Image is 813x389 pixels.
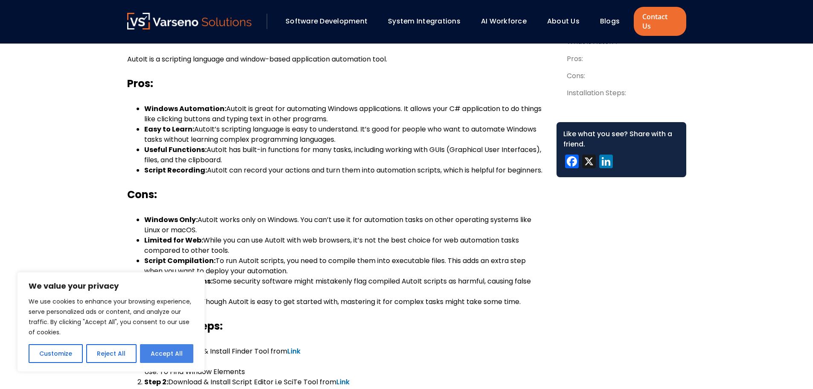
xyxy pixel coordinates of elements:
[86,344,136,363] button: Reject All
[144,124,543,145] li: AutoIt’s scripting language is easy to understand. It’s good for people who want to automate Wind...
[29,344,83,363] button: Customize
[557,71,686,81] a: Cons:
[144,104,543,124] li: AutoIt is great for automating Windows applications. It allows your C# application to do things l...
[144,297,543,307] li: Though AutoIt is easy to get started with, mastering it for complex tasks might take some time.
[597,155,615,170] a: LinkedIn
[543,14,592,29] div: About Us
[144,215,198,225] strong: Windows Only:
[144,124,194,134] strong: Easy to Learn:
[557,88,686,98] a: Installation Steps:
[144,256,543,276] li: To run AutoIt scripts, you need to compile them into executable files. This adds an extra step wh...
[287,346,300,356] a: Link
[580,155,597,170] a: X
[127,320,543,333] h3: Installation Steps:
[144,276,543,297] li: Some security software might mistakenly flag compiled AutoIt scripts as harmful, causing false al...
[481,16,527,26] a: AI Workforce
[547,16,580,26] a: About Us
[127,54,543,64] p: AutoIt is a scripting language and window-based application automation tool.
[140,344,193,363] button: Accept All
[127,188,543,201] h3: Cons:
[144,145,543,165] li: AutoIt has built-in functions for many tasks, including working with GUIs (Graphical User Interfa...
[144,235,543,256] li: While you can use AutoIt with web browsers, it’s not the best choice for web automation tasks com...
[144,215,543,235] li: AutoIt works only on Windows. You can’t use it for automation tasks on other operating systems li...
[634,7,686,36] a: Contact Us
[144,256,216,266] strong: Script Compilation:
[477,14,539,29] div: AI Workforce
[596,14,632,29] div: Blogs
[384,14,472,29] div: System Integrations
[29,296,193,337] p: We use cookies to enhance your browsing experience, serve personalized ads or content, and analyz...
[29,281,193,291] p: We value your privacy
[600,16,620,26] a: Blogs
[127,77,543,90] h3: Pros:
[144,165,207,175] strong: Script Recording:
[144,145,207,155] strong: Useful Functions:
[144,346,543,377] li: Download & Install Finder Tool from File Type: .zip Use: To Find Window Elements
[563,129,679,149] div: Like what you see? Share with a friend.
[388,16,460,26] a: System Integrations
[144,165,543,175] li: AutoIt can record your actions and turn them into automation scripts, which is helpful for beginn...
[144,104,226,114] strong: Windows Automation:
[144,377,168,387] strong: Step 2:
[557,54,686,64] a: Pros:
[336,377,350,387] a: Link
[281,14,379,29] div: Software Development
[127,13,252,30] a: Varseno Solutions – Product Engineering & IT Services
[286,16,367,26] a: Software Development
[563,155,580,170] a: Facebook
[127,13,252,29] img: Varseno Solutions – Product Engineering & IT Services
[144,235,203,245] strong: Limited for Web:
